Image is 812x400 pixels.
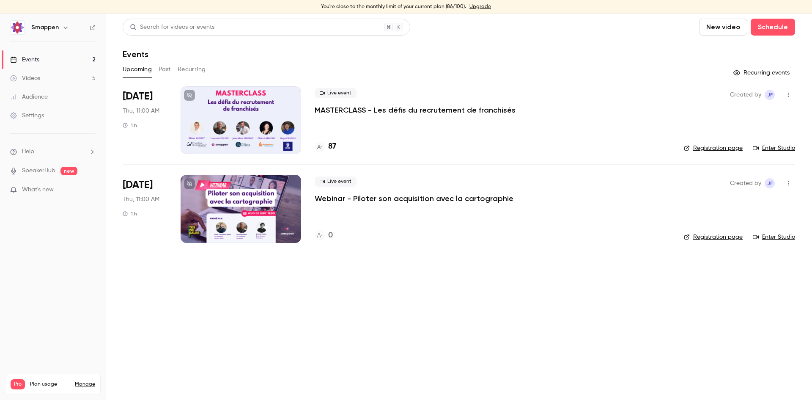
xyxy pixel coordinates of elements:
a: Registration page [684,144,743,152]
button: Past [159,63,171,76]
a: Manage [75,381,95,388]
span: Live event [315,88,357,98]
h4: 87 [328,141,336,152]
span: Thu, 11:00 AM [123,107,159,115]
span: Help [22,147,34,156]
a: SpeakerHub [22,166,55,175]
span: Live event [315,177,357,187]
span: JF [767,178,773,188]
div: Sep 25 Thu, 11:00 AM (Europe/Paris) [123,175,167,243]
span: Plan usage [30,381,70,388]
div: Search for videos or events [130,23,214,32]
span: new [60,167,77,175]
span: Julie FAVRE [765,178,775,188]
h1: Events [123,49,148,59]
a: Webinar - Piloter son acquisition avec la cartographie [315,193,513,204]
h4: 0 [328,230,333,241]
div: Videos [10,74,40,83]
div: Audience [10,93,48,101]
span: What's new [22,185,54,194]
div: Settings [10,111,44,120]
a: Enter Studio [753,144,795,152]
span: [DATE] [123,178,153,192]
div: Sep 11 Thu, 11:00 AM (Europe/Paris) [123,86,167,154]
span: Julie FAVRE [765,90,775,100]
span: Created by [730,178,761,188]
a: Enter Studio [753,233,795,241]
span: Pro [11,379,25,389]
a: Upgrade [469,3,491,10]
span: Thu, 11:00 AM [123,195,159,204]
div: 1 h [123,122,137,129]
span: JF [767,90,773,100]
a: Registration page [684,233,743,241]
h6: Smappen [31,23,59,32]
button: Schedule [751,19,795,36]
iframe: Noticeable Trigger [85,186,96,194]
a: 0 [315,230,333,241]
span: [DATE] [123,90,153,103]
a: MASTERCLASS - Les défis du recrutement de franchisés [315,105,516,115]
div: 1 h [123,210,137,217]
button: Recurring events [730,66,795,80]
li: help-dropdown-opener [10,147,96,156]
button: Upcoming [123,63,152,76]
button: New video [699,19,747,36]
button: Recurring [178,63,206,76]
a: 87 [315,141,336,152]
span: Created by [730,90,761,100]
div: Events [10,55,39,64]
img: Smappen [11,21,24,34]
